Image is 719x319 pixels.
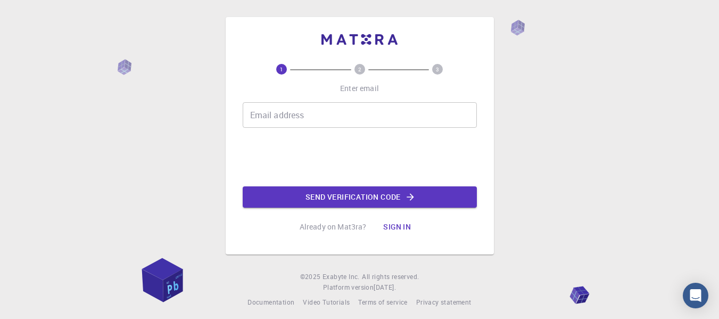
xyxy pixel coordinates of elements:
[362,272,419,282] span: All rights reserved.
[374,282,396,293] a: [DATE].
[323,282,374,293] span: Platform version
[279,136,441,178] iframe: reCAPTCHA
[323,272,360,282] a: Exabyte Inc.
[300,222,367,232] p: Already on Mat3ra?
[303,297,350,308] a: Video Tutorials
[375,216,419,238] button: Sign in
[436,66,439,73] text: 3
[300,272,323,282] span: © 2025
[358,298,407,306] span: Terms of service
[340,83,379,94] p: Enter email
[303,298,350,306] span: Video Tutorials
[683,283,708,308] div: Open Intercom Messenger
[374,283,396,291] span: [DATE] .
[416,298,472,306] span: Privacy statement
[247,297,294,308] a: Documentation
[243,186,477,208] button: Send verification code
[416,297,472,308] a: Privacy statement
[323,272,360,281] span: Exabyte Inc.
[280,66,283,73] text: 1
[358,66,361,73] text: 2
[358,297,407,308] a: Terms of service
[247,298,294,306] span: Documentation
